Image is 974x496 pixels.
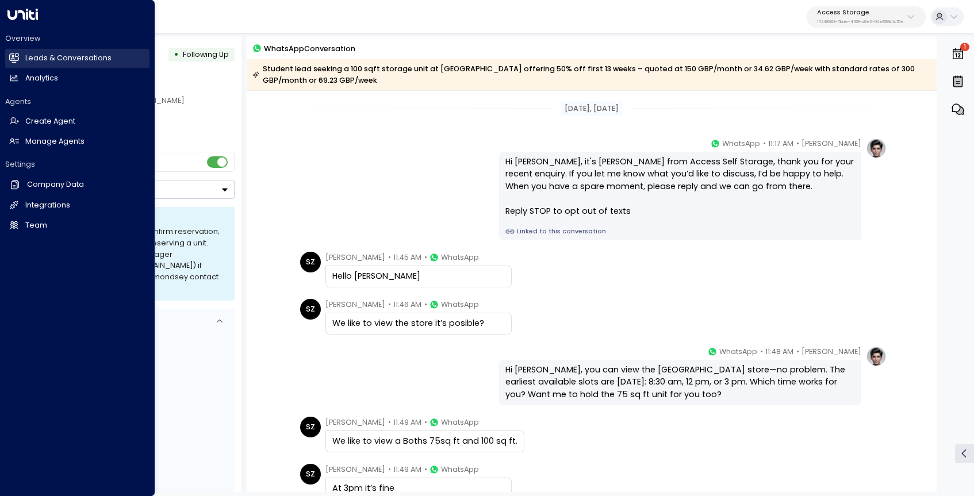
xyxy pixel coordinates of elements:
h2: Agents [5,97,149,107]
span: [PERSON_NAME] [325,464,385,475]
div: We like to view a Boths 75sq ft and 100 sq ft. [332,435,517,448]
span: WhatsApp [441,464,479,475]
div: SZ [300,299,321,320]
span: [PERSON_NAME] [325,252,385,263]
h2: Manage Agents [25,136,85,147]
span: • [388,417,391,428]
span: • [388,464,391,475]
h2: Settings [5,159,149,170]
a: Leads & Conversations [5,49,149,68]
span: • [760,346,763,357]
img: profile-logo.png [866,346,887,367]
div: Hello [PERSON_NAME] [332,270,505,283]
div: [DATE], [DATE] [561,101,623,116]
h2: Company Data [27,179,84,190]
span: [PERSON_NAME] [802,138,861,149]
div: At 3pm it’s fine [332,482,505,495]
h2: Analytics [25,73,58,84]
span: • [424,252,427,263]
p: Access Storage [817,9,904,16]
span: [PERSON_NAME] [802,346,861,357]
span: [PERSON_NAME] [325,299,385,310]
span: • [796,138,799,149]
div: SZ [300,464,321,485]
span: Following Up [183,49,229,59]
img: profile-logo.png [866,138,887,159]
a: Linked to this conversation [505,227,855,236]
span: • [763,138,766,149]
a: Create Agent [5,112,149,131]
h2: Integrations [25,200,70,211]
span: • [424,464,427,475]
span: WhatsApp [719,346,757,357]
span: • [388,299,391,310]
span: 11:17 AM [768,138,793,149]
h2: Team [25,220,47,231]
div: SZ [300,252,321,272]
span: 11:49 AM [393,417,421,428]
div: SZ [300,417,321,437]
div: Student lead seeking a 100 sqft storage unit at [GEOGRAPHIC_DATA] offering 50% off first 13 weeks... [252,63,930,86]
div: Hi [PERSON_NAME], it's [PERSON_NAME] from Access Self Storage, thank you for your recent enquiry.... [505,156,855,218]
span: • [388,252,391,263]
span: 11:45 AM [393,252,421,263]
a: Manage Agents [5,132,149,151]
span: • [796,346,799,357]
span: 11:49 AM [393,464,421,475]
a: Integrations [5,196,149,215]
span: • [424,417,427,428]
a: Company Data [5,175,149,194]
a: Team [5,216,149,235]
h2: Create Agent [25,116,75,127]
span: WhatsApp [441,252,479,263]
div: • [174,45,179,64]
span: WhatsApp [441,417,479,428]
div: Hi [PERSON_NAME], you can view the [GEOGRAPHIC_DATA] store—no problem. The earliest available slo... [505,364,855,401]
button: 1 [948,41,968,67]
span: WhatsApp [722,138,760,149]
a: Analytics [5,69,149,88]
h2: Leads & Conversations [25,53,112,64]
span: WhatsApp [441,299,479,310]
span: 1 [960,43,969,51]
p: 17248963-7bae-4f68-a6e0-04e589c1c15e [817,20,904,24]
span: [PERSON_NAME] [325,417,385,428]
span: WhatsApp Conversation [264,43,355,55]
button: Access Storage17248963-7bae-4f68-a6e0-04e589c1c15e [807,6,926,28]
div: We like to view the store it’s posible? [332,317,505,330]
h2: Overview [5,33,149,44]
span: • [424,299,427,310]
span: 11:48 AM [765,346,793,357]
span: 11:46 AM [393,299,421,310]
